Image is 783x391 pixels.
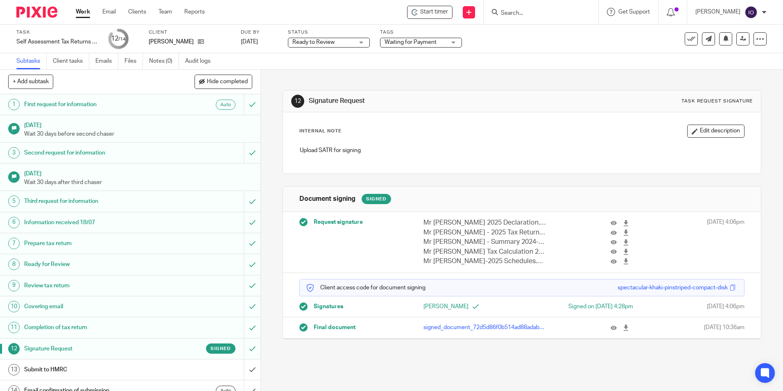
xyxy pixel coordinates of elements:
label: Tags [380,29,462,36]
img: Pixie [16,7,57,18]
span: [DATE] 4:06pm [707,218,745,266]
span: [DATE] 4:06pm [707,302,745,311]
a: Work [76,8,90,16]
p: Wait 30 days after third chaser [24,178,253,186]
p: Mr [PERSON_NAME] Tax Calculation 2024-25.pdf [423,247,547,257]
button: + Add subtask [8,75,53,89]
span: Signed [210,345,231,352]
h1: Completion of tax return [24,321,165,334]
h1: Review tax return [24,280,165,292]
div: 5 [8,195,20,207]
a: Emails [95,53,118,69]
input: Search [500,10,574,17]
div: Task request signature [681,98,753,105]
div: 3 [8,147,20,159]
label: Client [149,29,231,36]
p: [PERSON_NAME] [695,8,740,16]
h1: Signature Request [309,97,539,105]
p: [PERSON_NAME] [423,302,522,311]
h1: Prepare tax return [24,237,165,250]
h1: Document signing [299,195,355,203]
a: Email [102,8,116,16]
span: Ready to Review [292,39,335,45]
p: Upload SATR for signing [300,146,744,155]
div: 6 [8,217,20,228]
small: /14 [118,37,126,41]
p: Mr [PERSON_NAME] - Summary 2024-25.pdf [423,237,547,247]
h1: Signature Request [24,343,165,355]
div: Signed [362,194,391,204]
h1: [DATE] [24,119,253,130]
div: John Peters - Self Assessment Tax Returns - NON BOOKKEEPING CLIENTS [407,6,453,19]
span: Hide completed [207,79,248,85]
a: Subtasks [16,53,47,69]
button: Edit description [687,125,745,138]
div: 11 [8,322,20,333]
label: Status [288,29,370,36]
p: Client access code for document signing [306,284,425,292]
span: Signatures [314,302,343,311]
a: Team [158,8,172,16]
p: Mr [PERSON_NAME]-2025 Schedules.pdf [423,257,547,266]
a: Client tasks [53,53,89,69]
div: spectacular-khaki-pinstriped-compact-disk [618,284,728,292]
a: Notes (0) [149,53,179,69]
span: Final document [314,323,355,332]
a: Files [124,53,143,69]
h1: Second request for information [24,147,165,159]
p: Internal Note [299,128,342,134]
h1: [DATE] [24,168,253,178]
p: Mr [PERSON_NAME] - 2025 Tax Return.pdf [423,228,547,237]
h1: Ready for Review [24,258,165,271]
span: Request signature [314,218,363,226]
span: Get Support [618,9,650,15]
div: 9 [8,280,20,291]
h1: Submit to HMRC [24,364,165,376]
h1: Covering email [24,300,165,313]
a: Reports [184,8,205,16]
label: Due by [241,29,278,36]
h1: First request for information [24,98,165,111]
div: Auto [216,100,235,110]
div: 12 [8,343,20,355]
div: 13 [8,364,20,375]
h1: Information received 18/07 [24,216,165,229]
p: Mr [PERSON_NAME] 2025 Declaration.pdf [423,218,547,227]
div: 10 [8,301,20,312]
span: [DATE] 10:36am [704,323,745,332]
p: signed_document_72d5d86f0b514ad88adab6ec923e1967.pdf [423,323,547,332]
p: [PERSON_NAME] [149,38,194,46]
span: Waiting for Payment [385,39,437,45]
div: Self Assessment Tax Returns - NON BOOKKEEPING CLIENTS [16,38,98,46]
a: Audit logs [185,53,217,69]
label: Task [16,29,98,36]
span: [DATE] [241,39,258,45]
a: Clients [128,8,146,16]
div: 12 [291,95,304,108]
img: svg%3E [745,6,758,19]
span: Start timer [420,8,448,16]
p: Wait 30 days before second chaser [24,130,253,138]
div: 1 [8,99,20,110]
div: 7 [8,238,20,249]
div: 8 [8,259,20,270]
div: 12 [111,34,126,43]
h1: Third request for information [24,195,165,207]
button: Hide completed [195,75,252,89]
div: Signed on [DATE] 4:28pm [535,302,633,311]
